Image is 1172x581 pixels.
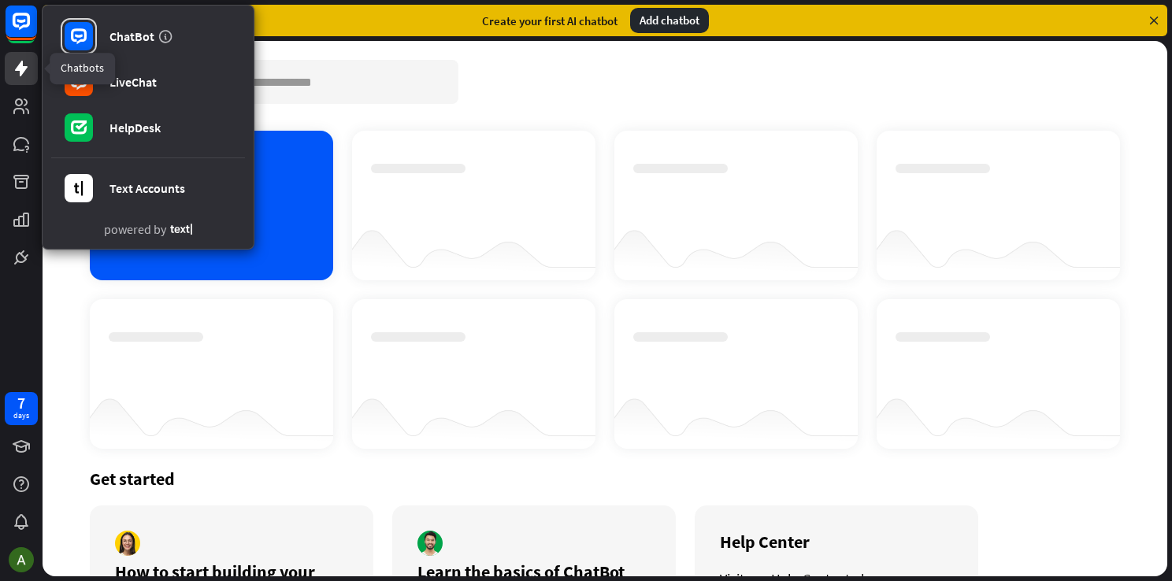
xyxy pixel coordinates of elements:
div: Add chatbot [630,8,709,33]
button: Open LiveChat chat widget [13,6,60,54]
div: days [13,410,29,421]
a: 7 days [5,392,38,425]
div: 7 [17,396,25,410]
img: author [115,531,140,556]
img: author [417,531,443,556]
div: Help Center [720,531,953,553]
div: Create your first AI chatbot [482,13,618,28]
div: Get started [90,468,1120,490]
